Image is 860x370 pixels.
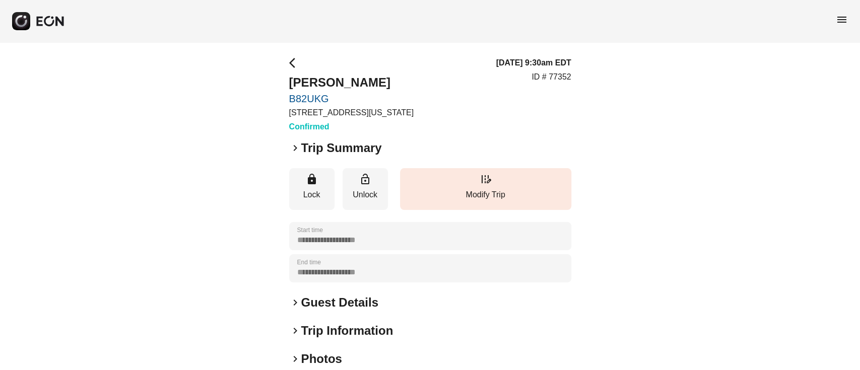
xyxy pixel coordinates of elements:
[289,75,414,91] h2: [PERSON_NAME]
[343,168,388,210] button: Unlock
[301,140,382,156] h2: Trip Summary
[301,294,378,311] h2: Guest Details
[532,71,571,83] p: ID # 77352
[400,168,571,210] button: Modify Trip
[289,325,301,337] span: keyboard_arrow_right
[836,14,848,26] span: menu
[289,121,414,133] h3: Confirmed
[348,189,383,201] p: Unlock
[289,142,301,154] span: keyboard_arrow_right
[496,57,571,69] h3: [DATE] 9:30am EDT
[294,189,329,201] p: Lock
[405,189,566,201] p: Modify Trip
[289,168,335,210] button: Lock
[289,57,301,69] span: arrow_back_ios
[289,297,301,309] span: keyboard_arrow_right
[289,353,301,365] span: keyboard_arrow_right
[480,173,492,185] span: edit_road
[301,351,342,367] h2: Photos
[306,173,318,185] span: lock
[301,323,393,339] h2: Trip Information
[359,173,371,185] span: lock_open
[289,93,414,105] a: B82UKG
[289,107,414,119] p: [STREET_ADDRESS][US_STATE]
